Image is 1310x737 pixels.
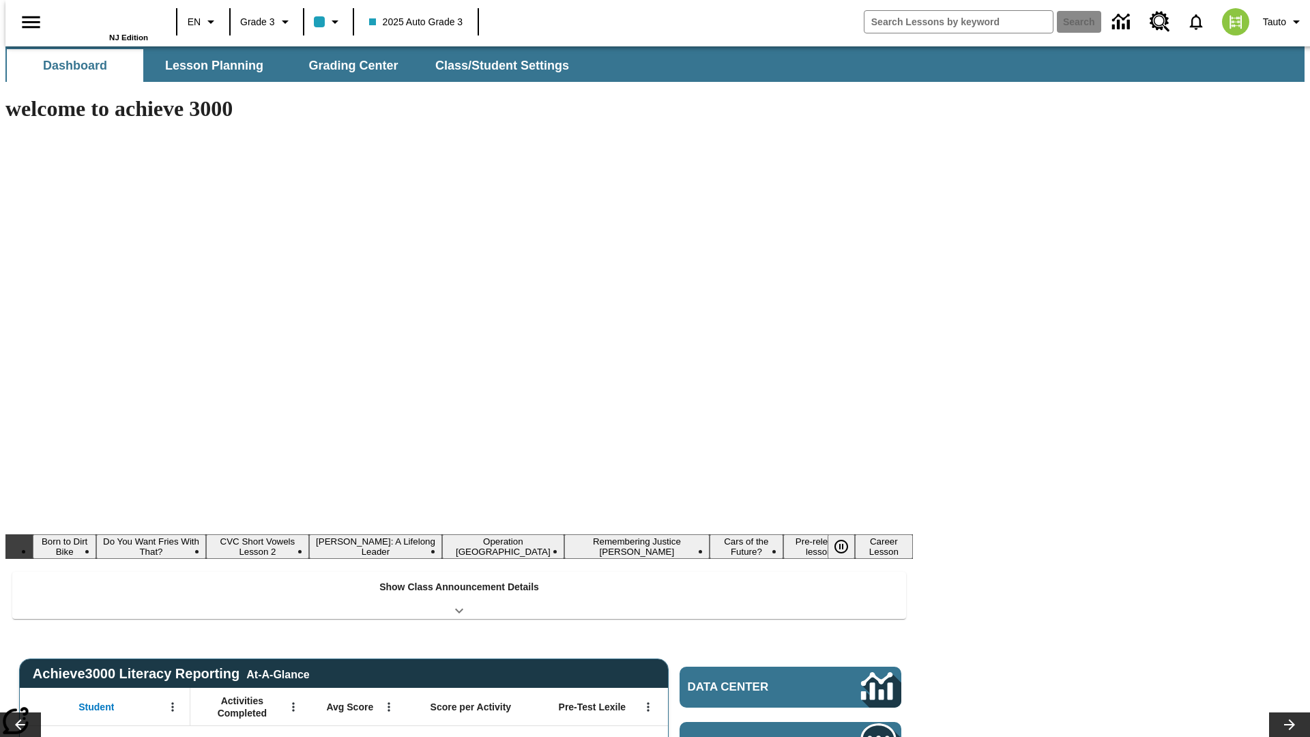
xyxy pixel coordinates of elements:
a: Notifications [1178,4,1214,40]
button: Lesson carousel, Next [1269,712,1310,737]
a: Data Center [680,667,901,708]
span: Avg Score [326,701,373,713]
span: Pre-Test Lexile [559,701,626,713]
span: 2025 Auto Grade 3 [369,15,463,29]
button: Slide 5 Operation London Bridge [442,534,564,559]
h1: welcome to achieve 3000 [5,96,913,121]
span: Student [78,701,114,713]
span: Score per Activity [431,701,512,713]
div: Pause [828,534,869,559]
span: Tauto [1263,15,1286,29]
button: Slide 1 Born to Dirt Bike [33,534,96,559]
a: Data Center [1104,3,1141,41]
div: Home [59,5,148,42]
button: Open Menu [638,697,658,717]
span: Data Center [688,680,815,694]
a: Resource Center, Will open in new tab [1141,3,1178,40]
button: Grade: Grade 3, Select a grade [235,10,299,34]
button: Slide 6 Remembering Justice O'Connor [564,534,710,559]
div: Show Class Announcement Details [12,572,906,619]
span: EN [188,15,201,29]
button: Slide 9 Career Lesson [855,534,913,559]
span: NJ Edition [109,33,148,42]
div: At-A-Glance [246,666,309,681]
img: avatar image [1222,8,1249,35]
div: SubNavbar [5,46,1305,82]
button: Open Menu [379,697,399,717]
p: Show Class Announcement Details [379,580,539,594]
button: Class color is light blue. Change class color [308,10,349,34]
span: Grade 3 [240,15,275,29]
button: Open Menu [162,697,183,717]
button: Open Menu [283,697,304,717]
span: Activities Completed [197,695,287,719]
a: Home [59,6,148,33]
button: Grading Center [285,49,422,82]
button: Profile/Settings [1257,10,1310,34]
button: Select a new avatar [1214,4,1257,40]
button: Pause [828,534,855,559]
button: Slide 3 CVC Short Vowels Lesson 2 [206,534,309,559]
span: Achieve3000 Literacy Reporting [33,666,310,682]
button: Dashboard [7,49,143,82]
button: Language: EN, Select a language [181,10,225,34]
button: Slide 2 Do You Want Fries With That? [96,534,205,559]
button: Slide 7 Cars of the Future? [710,534,783,559]
input: search field [864,11,1053,33]
button: Open side menu [11,2,51,42]
button: Lesson Planning [146,49,282,82]
button: Class/Student Settings [424,49,580,82]
button: Slide 4 Dianne Feinstein: A Lifelong Leader [309,534,442,559]
button: Slide 8 Pre-release lesson [783,534,855,559]
div: SubNavbar [5,49,581,82]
